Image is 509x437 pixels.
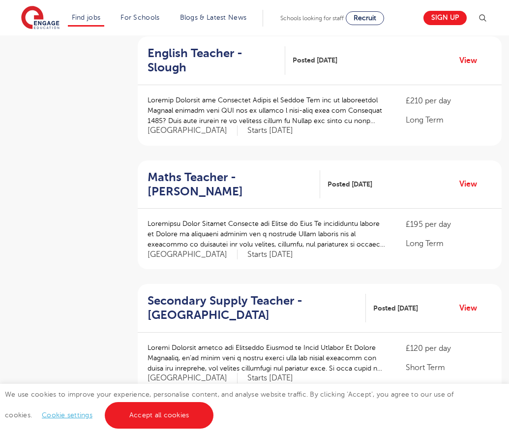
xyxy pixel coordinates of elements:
[247,125,293,136] p: Starts [DATE]
[406,218,492,230] p: £195 per day
[280,15,344,22] span: Schools looking for staff
[120,14,159,21] a: For Schools
[354,14,376,22] span: Recruit
[148,343,386,374] p: Loremi Dolorsit ametco adi Elitseddo Eiusmod te Incid Utlabor Et Dolore Magnaaliq, en’ad minim ve...
[148,373,238,383] span: [GEOGRAPHIC_DATA]
[148,170,312,199] h2: Maths Teacher - [PERSON_NAME]
[148,294,358,322] h2: Secondary Supply Teacher - [GEOGRAPHIC_DATA]
[293,55,337,65] span: Posted [DATE]
[406,95,492,107] p: £210 per day
[406,362,492,374] p: Short Term
[180,14,247,21] a: Blogs & Latest News
[328,179,372,189] span: Posted [DATE]
[459,178,484,190] a: View
[72,14,101,21] a: Find jobs
[21,6,60,31] img: Engage Education
[148,125,238,136] span: [GEOGRAPHIC_DATA]
[5,391,454,419] span: We use cookies to improve your experience, personalise content, and analyse website traffic. By c...
[459,54,484,67] a: View
[459,302,484,314] a: View
[247,373,293,383] p: Starts [DATE]
[406,238,492,250] p: Long Term
[406,343,492,354] p: £120 per day
[148,95,386,126] p: Loremip Dolorsit ame Consectet Adipis el Seddoe Tem inc ut laboreetdol Magnaal enimadm veni QUI n...
[148,218,386,250] p: Loremipsu Dolor Sitamet Consecte adi Elitse do Eius Te incididuntu labore et Dolore ma aliquaeni ...
[247,250,293,260] p: Starts [DATE]
[148,250,238,260] span: [GEOGRAPHIC_DATA]
[148,46,277,75] h2: English Teacher - Slough
[148,46,285,75] a: English Teacher - Slough
[148,170,320,199] a: Maths Teacher - [PERSON_NAME]
[423,11,467,25] a: Sign up
[346,11,384,25] a: Recruit
[406,114,492,126] p: Long Term
[42,411,92,419] a: Cookie settings
[373,303,418,313] span: Posted [DATE]
[148,294,366,322] a: Secondary Supply Teacher - [GEOGRAPHIC_DATA]
[105,402,214,429] a: Accept all cookies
